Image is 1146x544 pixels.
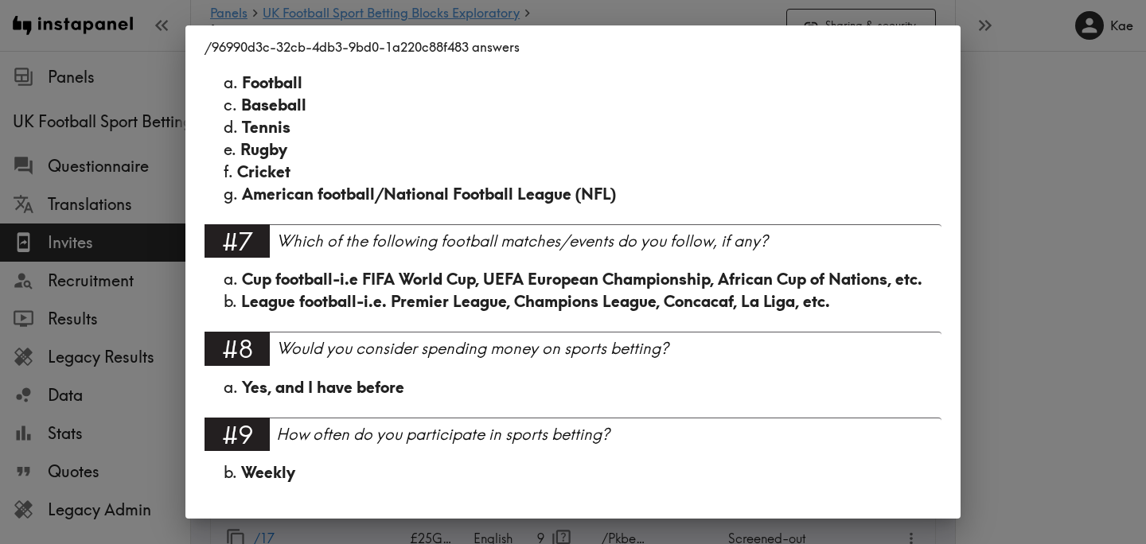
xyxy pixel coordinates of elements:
span: Baseball [241,95,306,115]
div: a. [224,376,922,398]
div: b. [224,290,922,313]
a: #8Would you consider spending money on sports betting? [205,332,941,375]
span: Cricket [237,161,290,181]
span: Cup football-i.e FIFA World Cup, UEFA European Championship, African Cup of Nations, etc. [242,269,922,289]
span: Rugby [240,139,287,159]
div: f. [224,161,922,183]
span: Yes, and I have before [242,377,404,397]
div: #8 [205,332,270,365]
a: #7Which of the following football matches/events do you follow, if any? [205,224,941,268]
div: Which of the following football matches/events do you follow, if any? [276,230,941,252]
span: Tennis [242,117,290,137]
a: #9How often do you participate in sports betting? [205,418,941,461]
div: How often do you participate in sports betting? [276,423,941,445]
div: e. [224,138,922,161]
span: American football/National Football League (NFL) [242,184,616,204]
span: League football-i.e. Premier League, Champions League, Concacaf, La Liga, etc. [241,291,830,311]
div: d. [224,116,922,138]
h2: /96990d3c-32cb-4db3-9bd0-1a220c88f483 answers [185,25,961,68]
div: b. [224,461,922,484]
div: g. [224,183,922,205]
div: c. [224,94,922,116]
div: a. [224,268,922,290]
div: a. [224,72,922,94]
div: #7 [205,224,270,258]
span: Football [242,72,302,92]
div: Would you consider spending money on sports betting? [276,337,941,359]
div: #9 [205,418,270,451]
span: Weekly [241,462,295,482]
